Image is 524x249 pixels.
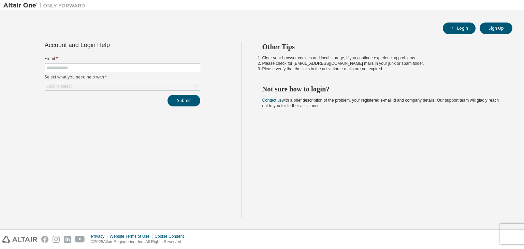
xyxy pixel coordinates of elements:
img: altair_logo.svg [2,236,37,243]
label: Select what you need help with [45,74,200,80]
p: © 2025 Altair Engineering, Inc. All Rights Reserved. [91,239,188,245]
h2: Other Tips [262,42,500,51]
img: instagram.svg [53,236,60,243]
li: Please check for [EMAIL_ADDRESS][DOMAIN_NAME] mails in your junk or spam folder. [262,61,500,66]
img: linkedin.svg [64,236,71,243]
h2: Not sure how to login? [262,85,500,93]
button: Sign Up [480,23,512,34]
div: Account and Login Help [45,42,169,48]
a: Contact us [262,98,282,103]
img: youtube.svg [75,236,85,243]
div: Website Terms of Use [110,234,155,239]
div: Click to select [46,84,72,89]
div: Click to select [45,82,200,90]
img: facebook.svg [41,236,48,243]
li: Please verify that the links in the activation e-mails are not expired. [262,66,500,72]
span: with a brief description of the problem, your registered e-mail id and company details. Our suppo... [262,98,499,108]
li: Clear your browser cookies and local storage, if you continue experiencing problems. [262,55,500,61]
label: Email [45,56,200,61]
div: Cookie Consent [155,234,188,239]
button: Submit [168,95,200,106]
div: Privacy [91,234,110,239]
button: Login [443,23,476,34]
img: Altair One [3,2,89,9]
